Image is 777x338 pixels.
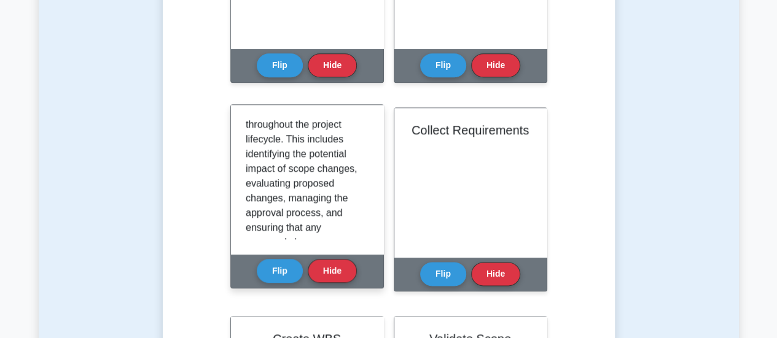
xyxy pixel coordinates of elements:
button: Hide [308,259,357,283]
button: Hide [308,53,357,77]
button: Flip [420,262,466,286]
button: Flip [420,53,466,77]
button: Flip [257,53,303,77]
button: Flip [257,259,303,283]
button: Hide [471,53,520,77]
h2: Collect Requirements [409,123,532,137]
button: Hide [471,262,520,286]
